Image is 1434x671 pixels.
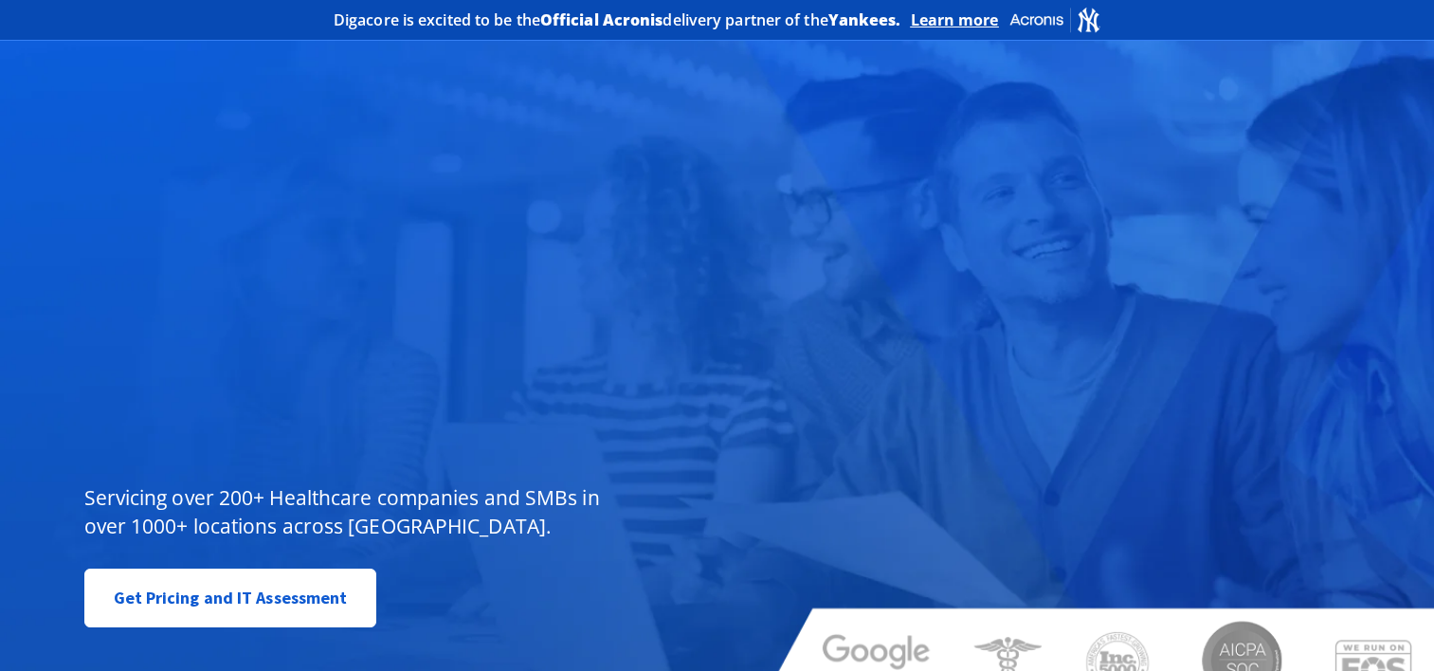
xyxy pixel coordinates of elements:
[84,483,614,540] p: Servicing over 200+ Healthcare companies and SMBs in over 1000+ locations across [GEOGRAPHIC_DATA].
[334,12,901,27] h2: Digacore is excited to be the delivery partner of the
[828,9,901,30] b: Yankees.
[114,579,348,617] span: Get Pricing and IT Assessment
[540,9,663,30] b: Official Acronis
[1008,6,1101,33] img: Acronis
[84,569,377,627] a: Get Pricing and IT Assessment
[911,10,999,29] a: Learn more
